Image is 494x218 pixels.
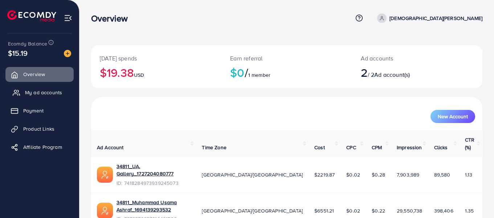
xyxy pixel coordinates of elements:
[64,14,72,22] img: menu
[230,66,343,79] h2: $0
[23,143,62,151] span: Affiliate Program
[100,66,213,79] h2: $19.38
[465,171,473,178] span: 1.13
[7,10,56,21] img: logo
[8,48,28,58] span: $15.19
[314,207,334,214] span: $6551.21
[97,144,124,151] span: Ad Account
[23,107,44,114] span: Payment
[202,171,303,178] span: [GEOGRAPHIC_DATA]/[GEOGRAPHIC_DATA]
[434,171,450,178] span: 89,580
[5,67,74,82] a: Overview
[5,103,74,118] a: Payment
[97,167,113,183] img: ic-ads-acc.e4c84228.svg
[117,179,190,187] span: ID: 7418284973939245073
[434,144,448,151] span: Clicks
[465,207,474,214] span: 1.35
[374,71,410,79] span: Ad account(s)
[25,89,62,96] span: My ad accounts
[100,54,213,63] p: [DATE] spends
[64,50,71,57] img: image
[5,85,74,100] a: My ad accounts
[314,144,325,151] span: Cost
[134,71,144,79] span: USD
[372,171,385,178] span: $0.28
[374,13,482,23] a: [DEMOGRAPHIC_DATA][PERSON_NAME]
[202,144,226,151] span: Time Zone
[117,199,190,214] a: 34811_Muhammad Usama Ashraf_1694139293532
[434,207,453,214] span: 398,406
[361,54,441,63] p: Ad accounts
[372,144,382,151] span: CPM
[346,144,356,151] span: CPC
[346,207,360,214] span: $0.02
[202,207,303,214] span: [GEOGRAPHIC_DATA]/[GEOGRAPHIC_DATA]
[346,171,360,178] span: $0.02
[397,144,422,151] span: Impression
[91,13,134,24] h3: Overview
[23,125,54,132] span: Product Links
[117,163,190,178] a: 34811_UA. Gallery_1727204080777
[314,171,335,178] span: $2219.87
[5,140,74,154] a: Affiliate Program
[430,110,475,123] button: New Account
[361,66,441,79] h2: / 2
[438,114,468,119] span: New Account
[463,185,489,213] iframe: Chat
[397,207,422,214] span: 29,550,738
[23,71,45,78] span: Overview
[245,64,248,81] span: /
[8,40,47,47] span: Ecomdy Balance
[397,171,419,178] span: 7,903,989
[248,71,270,79] span: 1 member
[465,136,474,151] span: CTR (%)
[5,122,74,136] a: Product Links
[389,14,482,23] p: [DEMOGRAPHIC_DATA][PERSON_NAME]
[230,54,343,63] p: Earn referral
[361,64,368,81] span: 2
[372,207,385,214] span: $0.22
